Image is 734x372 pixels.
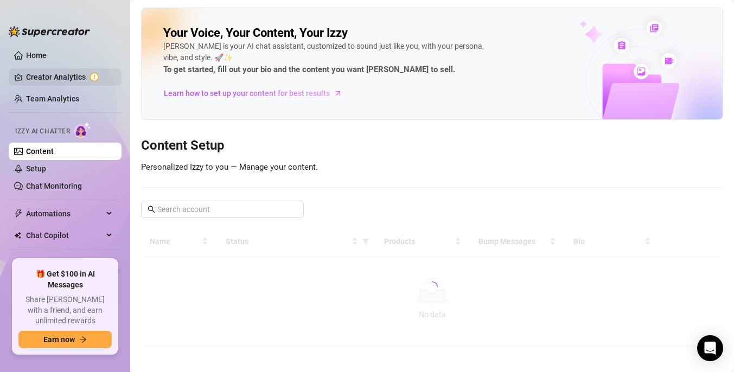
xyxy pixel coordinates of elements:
[148,206,155,213] span: search
[15,126,70,137] span: Izzy AI Chatter
[14,209,23,218] span: thunderbolt
[74,122,91,138] img: AI Chatter
[26,164,46,173] a: Setup
[164,87,330,99] span: Learn how to set up your content for best results
[426,281,438,293] span: loading
[14,232,21,239] img: Chat Copilot
[18,331,112,348] button: Earn nowarrow-right
[26,205,103,222] span: Automations
[26,51,47,60] a: Home
[163,25,348,41] h2: Your Voice, Your Content, Your Izzy
[26,147,54,156] a: Content
[26,227,103,244] span: Chat Copilot
[141,162,318,172] span: Personalized Izzy to you — Manage your content.
[333,88,343,99] span: arrow-right
[163,41,489,76] div: [PERSON_NAME] is your AI chat assistant, customized to sound just like you, with your persona, vi...
[163,85,350,102] a: Learn how to set up your content for best results
[26,182,82,190] a: Chat Monitoring
[43,335,75,344] span: Earn now
[141,137,723,155] h3: Content Setup
[79,336,87,343] span: arrow-right
[163,65,455,74] strong: To get started, fill out your bio and the content you want [PERSON_NAME] to sell.
[697,335,723,361] div: Open Intercom Messenger
[18,294,112,326] span: Share [PERSON_NAME] with a friend, and earn unlimited rewards
[26,68,113,86] a: Creator Analytics exclamation-circle
[26,94,79,103] a: Team Analytics
[9,26,90,37] img: logo-BBDzfeDw.svg
[554,9,723,119] img: ai-chatter-content-library-cLFOSyPT.png
[18,269,112,290] span: 🎁 Get $100 in AI Messages
[157,203,289,215] input: Search account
